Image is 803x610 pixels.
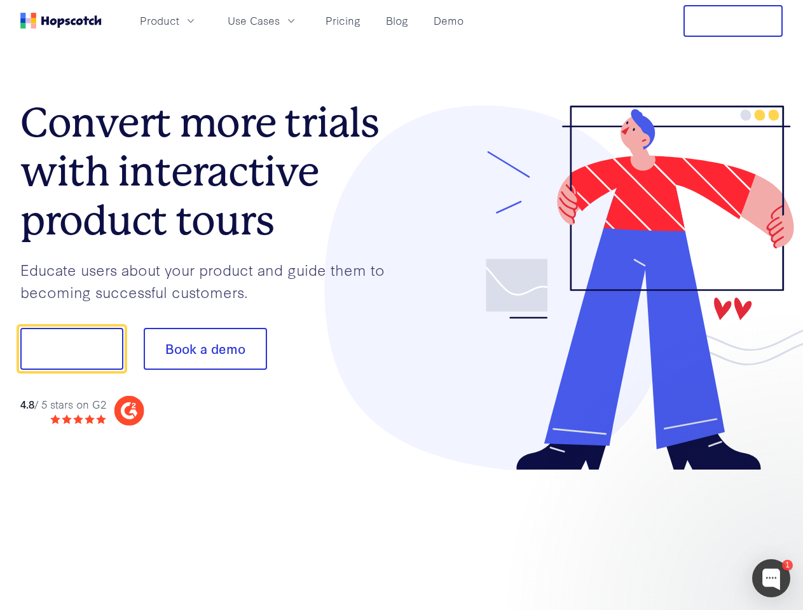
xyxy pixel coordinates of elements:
span: Use Cases [228,13,280,29]
span: Product [140,13,179,29]
div: / 5 stars on G2 [20,396,106,412]
a: Pricing [320,10,366,31]
strong: 4.8 [20,396,34,411]
a: Demo [429,10,469,31]
button: Book a demo [144,328,267,370]
button: Product [132,10,205,31]
div: 1 [782,560,793,571]
button: Use Cases [220,10,305,31]
a: Home [20,13,102,29]
h1: Convert more trials with interactive product tours [20,98,402,245]
a: Blog [381,10,413,31]
button: Show me! [20,328,123,370]
p: Educate users about your product and guide them to becoming successful customers. [20,259,402,302]
button: Free Trial [683,5,783,37]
